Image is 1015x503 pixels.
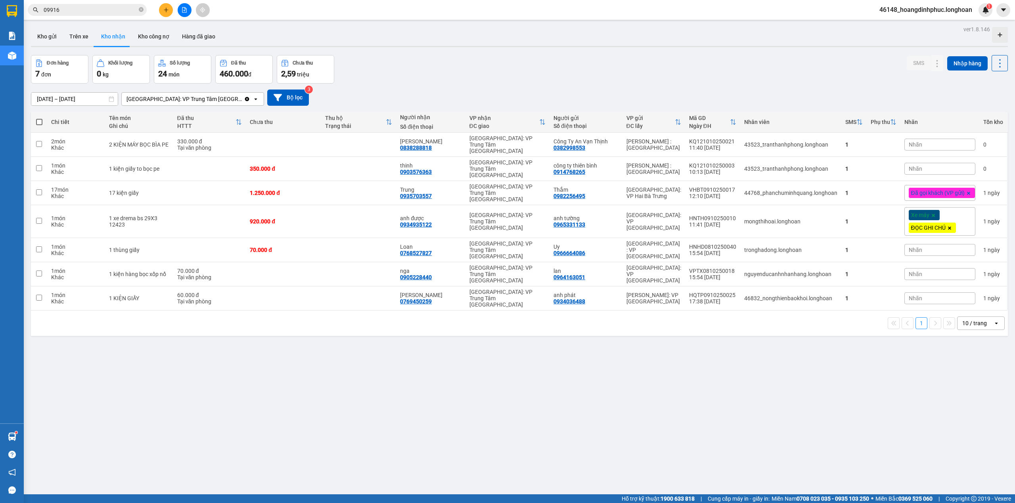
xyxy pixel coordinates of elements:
div: 1 [845,247,863,253]
div: Thu hộ [325,115,386,121]
div: 1 kiện giấy to bọc pe [109,166,169,172]
div: Loan [400,244,461,250]
div: 1 [983,218,1003,225]
span: 1 [988,4,990,9]
span: Cung cấp máy in - giấy in: [708,494,770,503]
div: 1 [845,141,863,148]
span: kg [103,71,109,78]
span: file-add [182,7,187,13]
img: warehouse-icon [8,51,16,60]
button: Kho công nợ [132,27,176,46]
div: [GEOGRAPHIC_DATA] : VP [GEOGRAPHIC_DATA] [626,240,681,259]
input: Selected Khánh Hòa: VP Trung Tâm TP Nha Trang. [243,95,244,103]
div: 1 món [51,292,101,298]
div: Chưa thu [250,119,317,125]
div: 1 [845,190,863,196]
div: 1 [845,166,863,172]
div: 70.000 đ [250,247,317,253]
div: 10:13 [DATE] [689,169,736,175]
span: ngày [988,190,1000,196]
div: 0 [983,141,1003,148]
div: Tên món [109,115,169,121]
strong: 1900 633 818 [661,495,695,502]
div: 1 món [51,268,101,274]
div: 0934036488 [553,298,585,305]
span: ĐỌC GHI CHÚ [911,224,946,231]
button: Bộ lọc [267,90,309,106]
th: Toggle SortBy [841,112,867,133]
div: Chi tiết [51,119,101,125]
span: Miền Bắc [875,494,933,503]
div: 17:38 [DATE] [689,298,736,305]
button: Kho gửi [31,27,63,46]
div: Trạng thái [325,123,386,129]
div: 1 món [51,244,101,250]
sup: 1 [15,431,17,434]
svg: open [993,320,1000,326]
svg: open [253,96,259,102]
th: Toggle SortBy [685,112,740,133]
div: [GEOGRAPHIC_DATA]: VP Trung Tâm [GEOGRAPHIC_DATA] [469,289,546,308]
div: Đã thu [231,60,246,66]
div: 0905228440 [400,274,432,280]
button: caret-down [996,3,1010,17]
span: message [8,486,16,494]
span: 46148_hoangdinhphuc.longhoan [873,5,979,15]
div: Ngày ĐH [689,123,730,129]
div: 11:41 [DATE] [689,221,736,228]
div: Khác [51,169,101,175]
div: Phụ thu [871,119,890,125]
div: Khác [51,250,101,256]
div: Ghi chú [109,123,169,129]
span: Nhãn [909,271,922,277]
span: aim [200,7,205,13]
span: ⚪️ [871,497,873,500]
div: 0838288818 [400,145,432,151]
div: [GEOGRAPHIC_DATA]: VP Trung Tâm [GEOGRAPHIC_DATA] [469,265,546,284]
div: 1 [983,295,1003,301]
div: 0 [983,166,1003,172]
div: nguyenducanhnhanhang.longhoan [744,271,837,277]
img: solution-icon [8,32,16,40]
input: Select a date range. [31,93,118,105]
div: VP gửi [626,115,675,121]
span: Nhãn [909,141,922,148]
th: Toggle SortBy [622,112,685,133]
div: công ty thiên bình [553,162,619,169]
div: 60.000 đ [177,292,242,298]
button: Hàng đã giao [176,27,222,46]
div: ngô ngọc huy [400,292,461,298]
button: Đã thu460.000đ [215,55,273,84]
div: 0769450259 [400,298,432,305]
span: 0 [97,69,101,78]
div: mongthihoai.longhoan [744,218,837,225]
div: ĐC giao [469,123,540,129]
div: 1 [845,218,863,225]
div: 44768_phanchuminhquang.longhoan [744,190,837,196]
div: 0382998553 [553,145,585,151]
div: 1 món [51,215,101,221]
button: Chưa thu2,59 triệu [277,55,334,84]
div: [PERSON_NAME] : [GEOGRAPHIC_DATA] [626,162,681,175]
span: ngày [988,247,1000,253]
div: 2 KIỆN MÁY BỌC BÌA PE [109,141,169,148]
th: Toggle SortBy [867,112,900,133]
th: Toggle SortBy [465,112,550,133]
div: 43523_tranthanhphong.longhoan [744,166,837,172]
div: Nhân viên [744,119,837,125]
div: Mã GD [689,115,730,121]
span: Đã gọi khách (VP gửi) [911,189,965,196]
div: 0964163051 [553,274,585,280]
div: Nhãn [904,119,975,125]
sup: 3 [305,86,313,93]
div: Số điện thoại [553,123,619,129]
div: Khác [51,145,101,151]
span: 2,59 [281,69,296,78]
span: 7 [35,69,40,78]
div: Người nhận [400,114,461,120]
div: 1 thùng giấy [109,247,169,253]
div: 12:10 [DATE] [689,193,736,199]
div: 43523_tranthanhphong.longhoan [744,141,837,148]
img: logo-vxr [7,5,17,17]
div: HNTH0910250010 [689,215,736,221]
